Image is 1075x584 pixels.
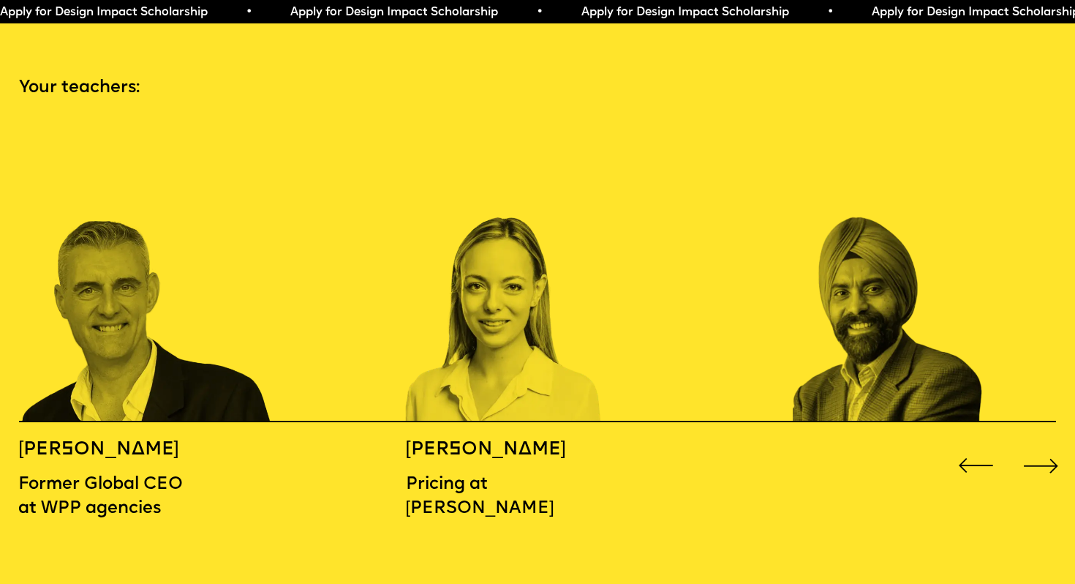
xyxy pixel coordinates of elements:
[954,444,997,487] div: Previous slide
[535,7,541,18] span: •
[18,121,276,423] div: 3 / 16
[18,473,212,520] p: Former Global CEO at WPP agencies
[1020,444,1063,487] div: Next slide
[406,473,664,520] p: Pricing at [PERSON_NAME]
[825,7,831,18] span: •
[406,121,664,423] div: 4 / 16
[244,7,250,18] span: •
[18,438,212,462] h5: [PERSON_NAME]
[406,438,664,462] h5: [PERSON_NAME]
[19,76,1057,100] p: Your teachers:
[793,121,1051,423] div: 5 / 16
